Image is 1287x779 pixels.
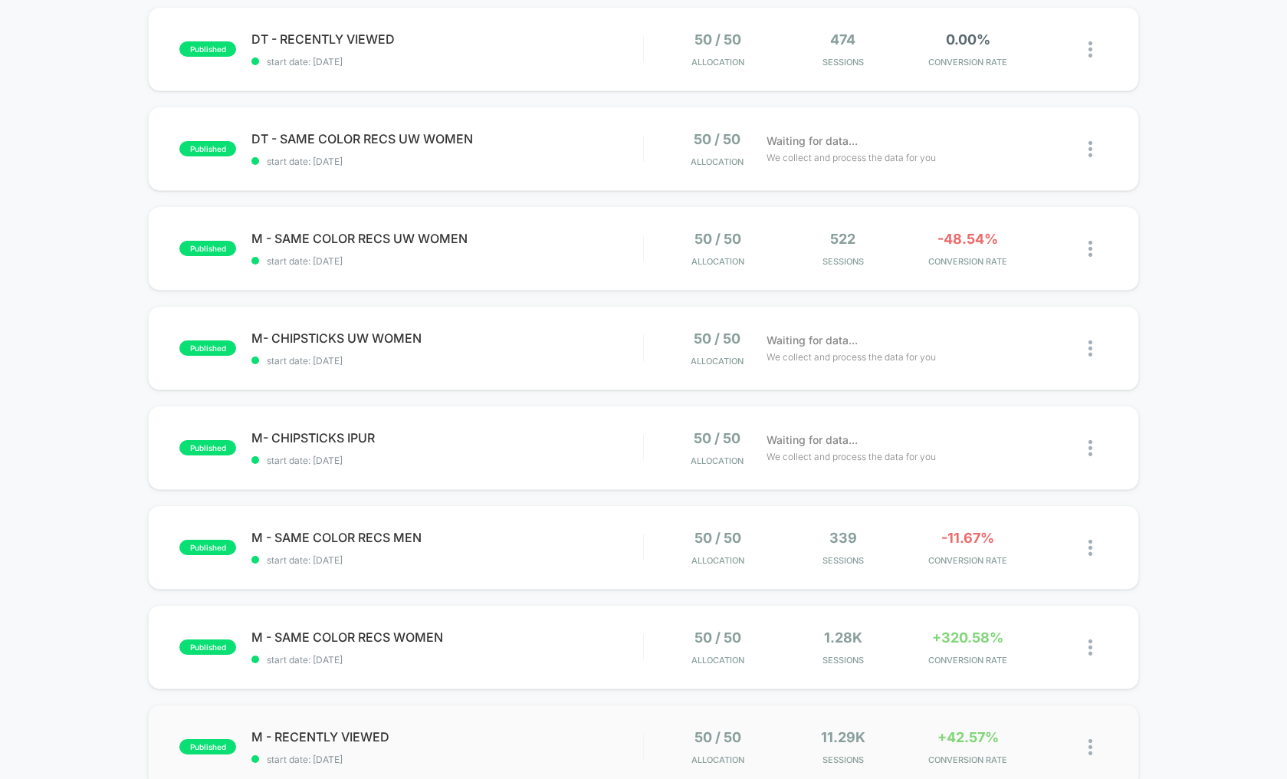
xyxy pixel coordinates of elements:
span: 474 [830,31,855,48]
span: Allocation [691,555,744,566]
span: 50 / 50 [694,231,741,247]
span: M - SAME COLOR RECS WOMEN [251,629,643,645]
span: M- CHIPSTICKS IPUR [251,430,643,445]
span: +42.57% [937,729,999,745]
span: Waiting for data... [767,332,858,349]
span: Sessions [784,256,901,267]
span: Waiting for data... [767,133,858,150]
span: Sessions [784,754,901,765]
img: close [1088,41,1092,58]
span: Sessions [784,655,901,666]
span: 50 / 50 [694,629,741,646]
span: CONVERSION RATE [909,57,1026,67]
span: Allocation [691,455,744,466]
span: 522 [830,231,855,247]
span: 1.28k [824,629,862,646]
span: 50 / 50 [694,31,741,48]
span: +320.58% [932,629,1003,646]
span: -11.67% [941,530,994,546]
span: 50 / 50 [694,729,741,745]
span: 339 [829,530,857,546]
span: We collect and process the data for you [767,449,936,464]
span: Allocation [691,356,744,366]
span: -48.54% [937,231,998,247]
span: We collect and process the data for you [767,150,936,165]
span: 50 / 50 [694,530,741,546]
span: 50 / 50 [694,330,740,347]
span: published [179,241,236,256]
span: 0.00% [946,31,990,48]
span: Allocation [691,655,744,666]
span: We collect and process the data for you [767,350,936,364]
img: close [1088,639,1092,656]
img: close [1088,141,1092,157]
span: Sessions [784,555,901,566]
span: CONVERSION RATE [909,754,1026,765]
span: DT - RECENTLY VIEWED [251,31,643,47]
span: published [179,440,236,455]
span: published [179,639,236,655]
span: 11.29k [821,729,865,745]
span: Allocation [691,256,744,267]
span: M- CHIPSTICKS UW WOMEN [251,330,643,346]
span: published [179,739,236,754]
span: Allocation [691,754,744,765]
span: start date: [DATE] [251,554,643,566]
span: CONVERSION RATE [909,655,1026,666]
span: Allocation [691,57,744,67]
span: start date: [DATE] [251,654,643,666]
span: start date: [DATE] [251,56,643,67]
span: M - SAME COLOR RECS MEN [251,530,643,545]
span: M - SAME COLOR RECS UW WOMEN [251,231,643,246]
span: published [179,340,236,356]
span: start date: [DATE] [251,355,643,366]
img: close [1088,739,1092,755]
span: published [179,540,236,555]
img: close [1088,340,1092,357]
img: close [1088,440,1092,456]
span: published [179,141,236,156]
img: close [1088,241,1092,257]
img: close [1088,540,1092,556]
span: Allocation [691,156,744,167]
span: 50 / 50 [694,430,740,446]
span: CONVERSION RATE [909,256,1026,267]
span: CONVERSION RATE [909,555,1026,566]
span: Sessions [784,57,901,67]
span: M - RECENTLY VIEWED [251,729,643,744]
span: start date: [DATE] [251,156,643,167]
span: Waiting for data... [767,432,858,449]
span: published [179,41,236,57]
span: start date: [DATE] [251,754,643,765]
span: DT - SAME COLOR RECS UW WOMEN [251,131,643,146]
span: start date: [DATE] [251,455,643,466]
span: start date: [DATE] [251,255,643,267]
span: 50 / 50 [694,131,740,147]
